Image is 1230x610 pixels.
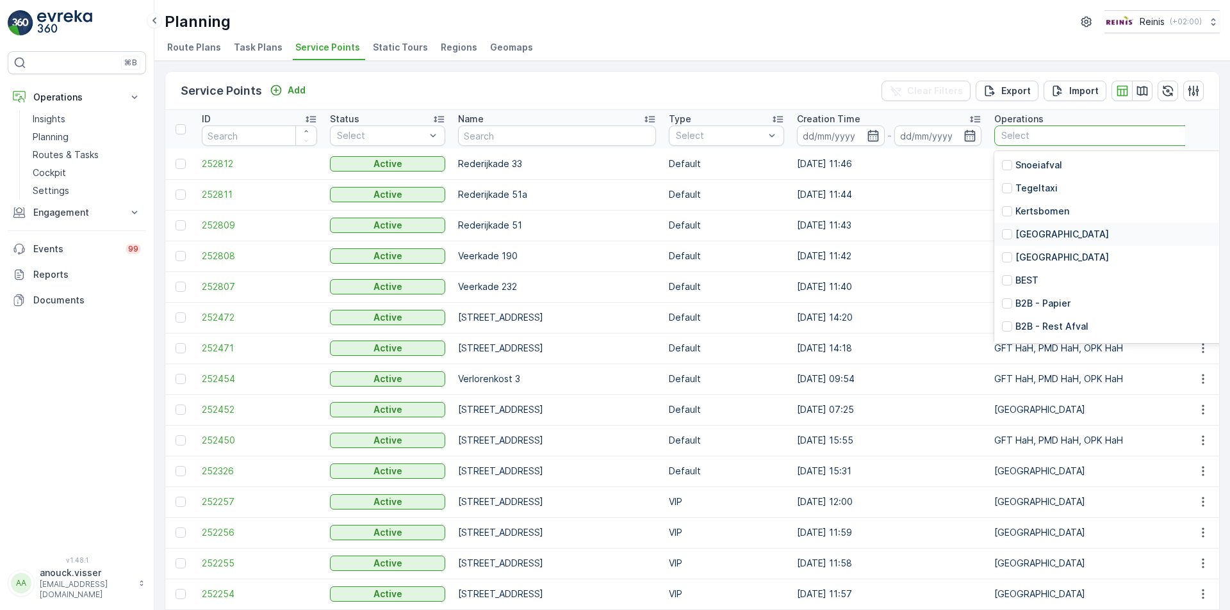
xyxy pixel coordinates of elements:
div: Toggle Row Selected [176,527,186,538]
p: - [887,128,892,143]
input: dd/mm/yyyy [894,125,982,146]
span: 252812 [202,157,317,170]
button: Export [976,81,1038,101]
p: Active [373,557,402,570]
p: Active [373,311,402,324]
p: Planning [33,131,69,143]
td: [DATE] 11:42 [791,241,988,271]
td: [DATE] 15:55 [791,425,988,456]
td: VIP [662,579,791,609]
div: Toggle Row Selected [176,558,186,568]
td: Rederijkade 51a [452,179,662,210]
td: Veerkade 190 [452,241,662,271]
button: Operations [8,84,146,110]
td: [DATE] 14:20 [791,302,988,333]
p: Planning [165,12,231,32]
td: [STREET_ADDRESS] [452,579,662,609]
span: Static Tours [373,41,428,54]
a: 252454 [202,373,317,385]
span: 252326 [202,465,317,478]
button: Active [330,494,445,510]
a: 252808 [202,250,317,262]
button: Active [330,402,445,417]
p: Clear Filters [907,84,963,97]
a: Insights [28,110,146,128]
a: 252472 [202,311,317,324]
button: Active [330,463,445,479]
p: Export [1001,84,1031,97]
img: Reinis-Logo-Vrijstaand_Tekengebied-1-copy2_aBO4n7j.png [1104,15,1135,29]
button: Active [330,279,445,294]
span: Route Plans [167,41,221,54]
span: 252811 [202,188,317,201]
div: AA [11,573,31,593]
a: 252255 [202,557,317,570]
p: Active [373,188,402,201]
a: 252257 [202,495,317,508]
p: Select [337,129,425,142]
div: Toggle Row Selected [176,589,186,599]
p: B2B - Rest Afval [1015,320,1088,333]
a: 252450 [202,434,317,447]
span: 252809 [202,219,317,232]
td: Default [662,302,791,333]
button: Active [330,218,445,233]
input: Search [202,125,317,146]
p: ⌘B [124,58,137,68]
a: Documents [8,287,146,313]
span: 252807 [202,280,317,293]
td: [DATE] 11:58 [791,548,988,579]
td: [STREET_ADDRESS] [452,394,662,425]
td: [DATE] 11:40 [791,271,988,302]
td: Default [662,210,791,241]
img: logo_light-DOdMpM7g.png [37,10,92,36]
p: [GEOGRAPHIC_DATA] [1015,251,1109,264]
div: Toggle Row Selected [176,497,186,507]
button: Add [265,83,311,98]
div: Toggle Row Selected [176,312,186,323]
td: Default [662,148,791,179]
button: Active [330,371,445,387]
a: Planning [28,128,146,146]
p: Documents [33,294,141,307]
td: VIP [662,486,791,517]
td: VIP [662,548,791,579]
button: Reinis(+02:00) [1104,10,1220,33]
a: Events99 [8,236,146,262]
div: Toggle Row Selected [176,159,186,169]
td: Default [662,333,791,364]
p: Name [458,113,484,125]
td: [STREET_ADDRESS] [452,425,662,456]
span: 252256 [202,526,317,539]
span: Service Points [295,41,360,54]
p: Cockpit [33,166,66,179]
div: Toggle Row Selected [176,282,186,292]
a: 252452 [202,403,317,416]
td: [DATE] 14:18 [791,333,988,364]
td: [STREET_ADDRESS] [452,486,662,517]
td: Default [662,394,791,425]
td: Default [662,364,791,394]
td: [DATE] 11:43 [791,210,988,241]
p: Reports [33,268,141,281]
p: Tegeltaxi [1015,182,1058,195]
p: [EMAIL_ADDRESS][DOMAIN_NAME] [40,579,132,600]
p: anouck.visser [40,566,132,579]
td: Default [662,179,791,210]
a: Cockpit [28,164,146,182]
img: logo [8,10,33,36]
p: Operations [33,91,120,104]
input: Search [458,125,656,146]
p: 99 [128,244,138,254]
span: Regions [441,41,477,54]
td: [DATE] 15:31 [791,456,988,486]
p: Active [373,342,402,355]
td: Default [662,271,791,302]
td: [DATE] 09:54 [791,364,988,394]
td: Rederijkade 33 [452,148,662,179]
span: v 1.48.1 [8,556,146,564]
td: [DATE] 07:25 [791,394,988,425]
